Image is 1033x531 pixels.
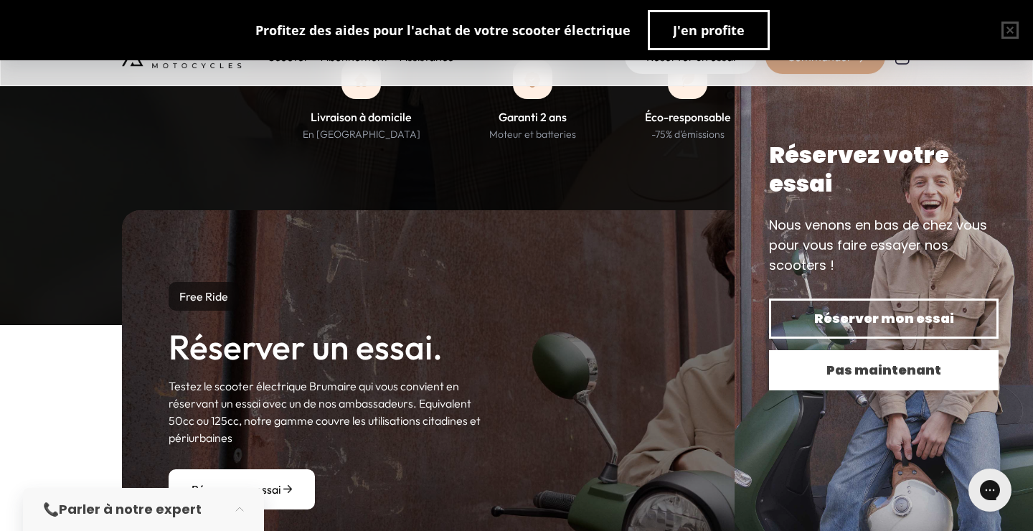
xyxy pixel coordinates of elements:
[645,111,731,124] h3: Éco-responsable
[169,282,239,311] p: Free Ride
[489,127,576,141] p: Moteur et batteries
[303,127,420,141] p: En [GEOGRAPHIC_DATA]
[169,377,490,446] p: Testez le scooter électrique Brumaire qui vous convient en réservant un essai avec un de nos amba...
[283,485,292,492] img: arrow-right.png
[311,111,412,124] h3: Livraison à domicile
[169,469,315,509] a: Réserver un essai
[961,464,1019,517] iframe: Gorgias live chat messenger
[169,328,443,366] h2: Réserver un essai.
[651,127,725,141] p: -75% d'émissions
[499,111,567,124] h3: Garanti 2 ans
